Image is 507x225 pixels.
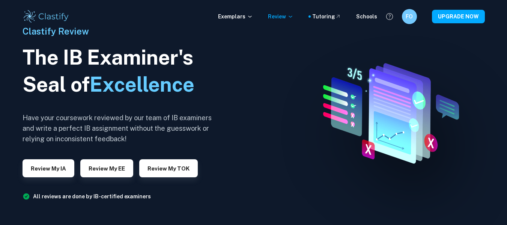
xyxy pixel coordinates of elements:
a: All reviews are done by IB-certified examiners [33,193,151,199]
button: Review my IA [23,159,74,177]
button: Review my TOK [139,159,198,177]
button: Help and Feedback [383,10,396,23]
h6: FO [405,12,414,21]
a: Schools [356,12,377,21]
p: Exemplars [218,12,253,21]
h1: The IB Examiner's Seal of [23,44,218,98]
p: Review [268,12,293,21]
button: FO [402,9,417,24]
img: Clastify logo [23,9,70,24]
span: Excellence [90,72,194,96]
button: UPGRADE NOW [432,10,485,23]
img: IA Review hero [310,59,466,167]
button: Review my EE [80,159,133,177]
h6: Have your coursework reviewed by our team of IB examiners and write a perfect IB assignment witho... [23,113,218,144]
a: Tutoring [312,12,341,21]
